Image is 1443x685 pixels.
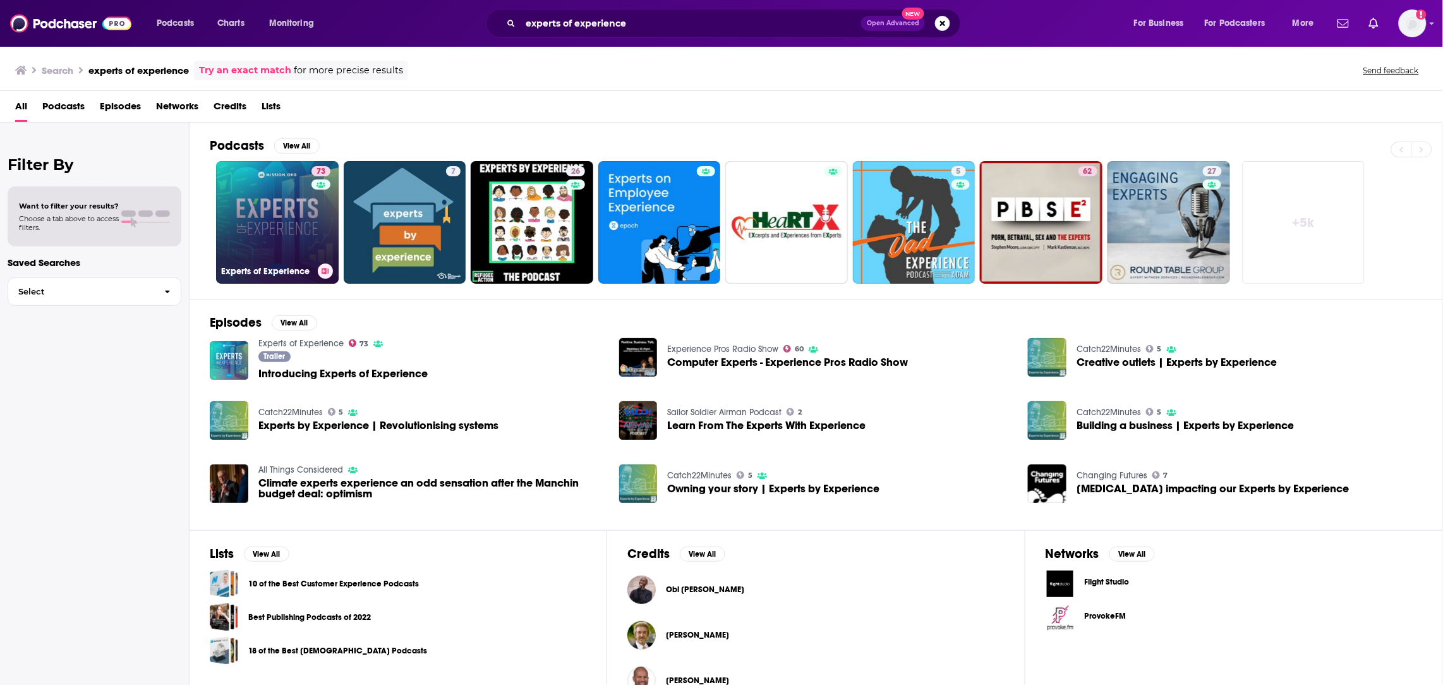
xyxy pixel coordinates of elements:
img: User Profile [1399,9,1427,37]
a: EpisodesView All [210,315,317,330]
a: ListsView All [210,546,289,562]
button: View All [1109,547,1155,562]
span: Charts [217,15,245,32]
a: CreditsView All [627,546,725,562]
a: Podcasts [42,96,85,122]
img: Obi Nwosu [627,576,656,604]
span: Flight Studio [1085,577,1130,587]
a: Podchaser - Follow, Share and Rate Podcasts [10,11,131,35]
a: Building a business | Experts by Experience [1077,420,1294,431]
h2: Lists [210,546,234,562]
img: Computer Experts - Experience Pros Radio Show [619,338,658,377]
span: For Podcasters [1205,15,1265,32]
span: 5 [748,473,752,478]
a: Introducing Experts of Experience [258,368,428,379]
a: Experience Pros Radio Show [667,344,778,355]
button: View All [272,315,317,330]
a: Show notifications dropdown [1332,13,1354,34]
img: ProvokeFM logo [1046,603,1075,633]
span: 5 [957,166,961,178]
button: Show profile menu [1399,9,1427,37]
span: Trailer [263,353,285,360]
span: for more precise results [294,63,403,78]
img: Learn From The Experts With Experience [619,401,658,440]
a: Networks [156,96,198,122]
span: Episodes [100,96,141,122]
a: 5 [328,408,344,416]
a: Covid 19 impacting our Experts by Experience [1028,464,1066,503]
h2: Credits [627,546,670,562]
h3: Experts of Experience [221,266,313,277]
span: More [1293,15,1314,32]
span: 73 [317,166,325,178]
a: All [15,96,27,122]
a: Computer Experts - Experience Pros Radio Show [667,357,908,368]
a: Owning your story | Experts by Experience [619,464,658,503]
a: Show notifications dropdown [1364,13,1384,34]
a: 26 [566,166,585,176]
a: Catch22Minutes [258,407,323,418]
button: Flight Studio logoFlight Studio [1046,569,1422,598]
button: open menu [1125,13,1200,33]
img: Creative outlets | Experts by Experience [1028,338,1066,377]
span: 62 [1084,166,1092,178]
button: View All [680,547,725,562]
span: [PERSON_NAME] [666,630,729,640]
h2: Episodes [210,315,262,330]
a: Sailor Soldier Airman Podcast [667,407,782,418]
a: Climate experts experience an odd sensation after the Manchin budget deal: optimism [258,478,604,499]
a: Creative outlets | Experts by Experience [1077,357,1277,368]
a: 7 [1152,471,1168,479]
a: 62 [1078,166,1097,176]
button: Obi NwosuObi Nwosu [627,569,1004,610]
button: open menu [1284,13,1330,33]
span: 5 [1157,409,1162,415]
span: 7 [1164,473,1168,478]
h2: Podcasts [210,138,264,154]
a: 18 of the Best Christian Podcasts [210,636,238,665]
span: 73 [359,341,368,347]
a: 2 [787,408,802,416]
a: Owning your story | Experts by Experience [667,483,879,494]
button: open menu [260,13,330,33]
a: ProvokeFM logoProvokeFM [1046,603,1422,633]
a: 73 [311,166,330,176]
a: 7 [344,161,466,284]
button: Open AdvancedNew [861,16,925,31]
span: Want to filter your results? [19,202,119,210]
a: Try an exact match [199,63,291,78]
h3: Search [42,64,73,76]
span: Logged in as LindaBurns [1399,9,1427,37]
a: 5 [1146,408,1162,416]
a: Introducing Experts of Experience [210,341,248,380]
span: 26 [571,166,580,178]
a: 18 of the Best [DEMOGRAPHIC_DATA] Podcasts [248,644,427,658]
span: Podcasts [157,15,194,32]
a: Jeff Garrett [627,621,656,650]
button: View All [244,547,289,562]
span: Monitoring [269,15,314,32]
a: 27 [1108,161,1230,284]
img: Building a business | Experts by Experience [1028,401,1066,440]
span: 5 [339,409,343,415]
span: 5 [1157,346,1162,352]
button: open menu [1197,13,1284,33]
span: [MEDICAL_DATA] impacting our Experts by Experience [1077,483,1349,494]
a: Credits [214,96,246,122]
button: Jeff GarrettJeff Garrett [627,615,1004,655]
svg: Add a profile image [1416,9,1427,20]
a: All Things Considered [258,464,343,475]
a: Experts by Experience | Revolutionising systems [210,401,248,440]
a: 5 [1146,345,1162,353]
div: Search podcasts, credits, & more... [498,9,973,38]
